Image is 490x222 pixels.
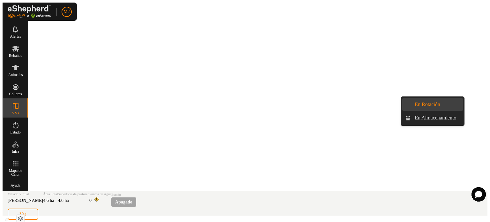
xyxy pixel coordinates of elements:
span: Superficie de pastoreo [58,191,89,197]
button: Restablecer Mapa [5,218,8,221]
span: Infra [12,149,19,153]
span: Alertas [10,34,21,38]
a: En Rotación [411,98,463,111]
li: En Rotación [402,98,463,111]
span: Estado [111,192,136,197]
span: En Rotación [415,101,440,108]
img: Logo Gallagher [8,5,51,18]
span: Animales [8,73,23,77]
a: En Almacenamiento [411,111,463,124]
span: [PERSON_NAME] [8,198,43,203]
span: Collares [9,92,22,96]
span: Ayuda [11,183,20,187]
span: 4.6 ha [58,198,69,203]
span: 4.6 ha [43,198,54,203]
span: Vallado Virtual [8,191,43,197]
li: En Almacenamiento [402,111,463,124]
span: Ver [20,212,26,217]
span: M2 [63,8,70,15]
a: Política de Privacidad [215,183,249,189]
span: Puntos de Agua [89,191,111,197]
span: VVs [12,111,19,115]
a: Ayuda [3,179,28,190]
span: Estado [10,130,21,134]
span: Área Total [43,191,58,197]
a: Contáctenos [256,183,275,189]
span: Rebaños [9,54,22,57]
span: Apagado [115,199,132,205]
button: Ver [8,209,38,220]
span: Mapa de Calor [4,169,26,176]
span: 0 [89,198,92,203]
span: En Almacenamiento [415,114,456,122]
